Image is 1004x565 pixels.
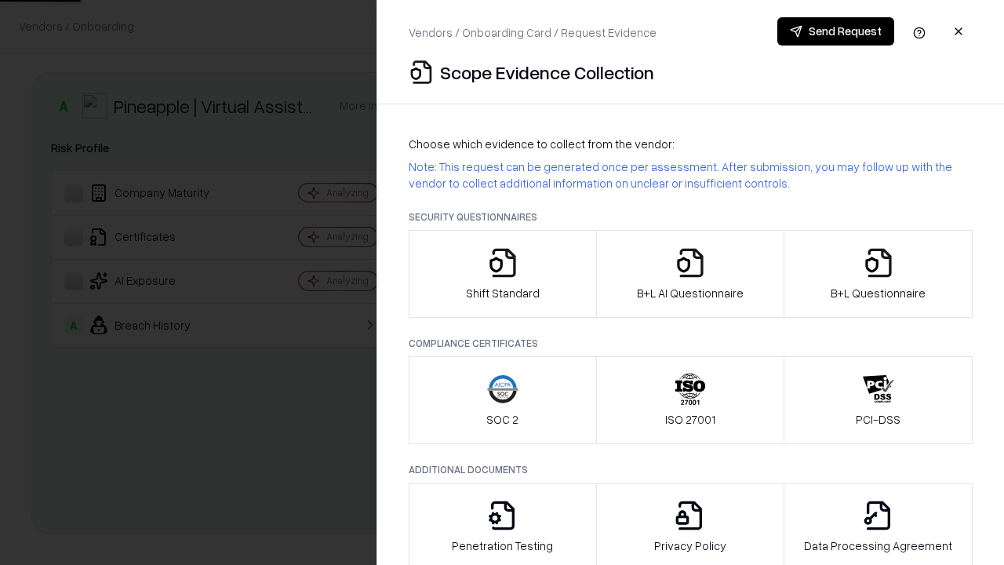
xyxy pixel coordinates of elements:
p: Additional Documents [409,463,973,476]
p: Note: This request can be generated once per assessment. After submission, you may follow up with... [409,159,973,191]
p: Data Processing Agreement [804,538,952,554]
p: Vendors / Onboarding Card / Request Evidence [409,24,657,41]
p: ISO 27001 [665,411,715,428]
p: SOC 2 [486,411,518,428]
p: Security Questionnaires [409,210,973,224]
button: B+L Questionnaire [784,230,973,318]
button: PCI-DSS [784,356,973,444]
p: Penetration Testing [452,538,553,554]
p: B+L Questionnaire [831,285,926,301]
button: Shift Standard [409,230,597,318]
p: Shift Standard [466,285,540,301]
p: PCI-DSS [856,411,900,428]
button: B+L AI Questionnaire [596,230,785,318]
p: Compliance Certificates [409,337,973,350]
button: Send Request [777,17,894,46]
p: Scope Evidence Collection [440,60,654,85]
button: SOC 2 [409,356,597,444]
p: Choose which evidence to collect from the vendor: [409,136,973,152]
p: Privacy Policy [654,538,726,554]
button: ISO 27001 [596,356,785,444]
p: B+L AI Questionnaire [637,285,744,301]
